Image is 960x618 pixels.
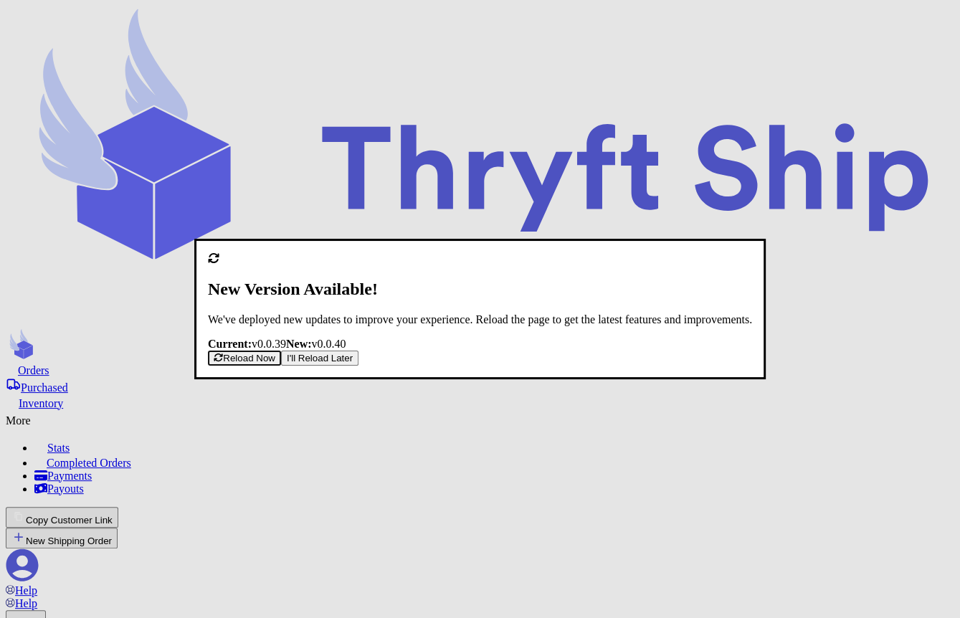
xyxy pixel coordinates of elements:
[286,338,346,350] span: v 0.0.40
[281,351,358,366] button: I'll Reload Later
[208,280,752,299] h2: New Version Available!
[286,338,312,350] strong: New:
[208,338,286,350] span: v 0.0.39
[208,351,281,366] button: Reload Now
[208,313,752,326] p: We've deployed new updates to improve your experience. Reload the page to get the latest features...
[208,338,252,350] strong: Current:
